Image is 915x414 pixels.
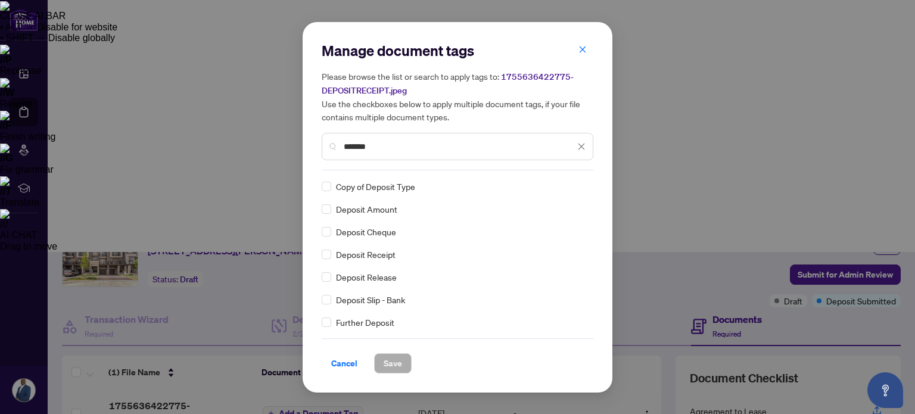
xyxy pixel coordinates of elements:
[322,353,367,373] button: Cancel
[336,270,397,284] span: Deposit Release
[374,353,412,373] button: Save
[867,372,903,408] button: Open asap
[336,248,396,261] span: Deposit Receipt
[336,293,405,306] span: Deposit Slip - Bank
[331,354,357,373] span: Cancel
[336,316,394,329] span: Further Deposit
